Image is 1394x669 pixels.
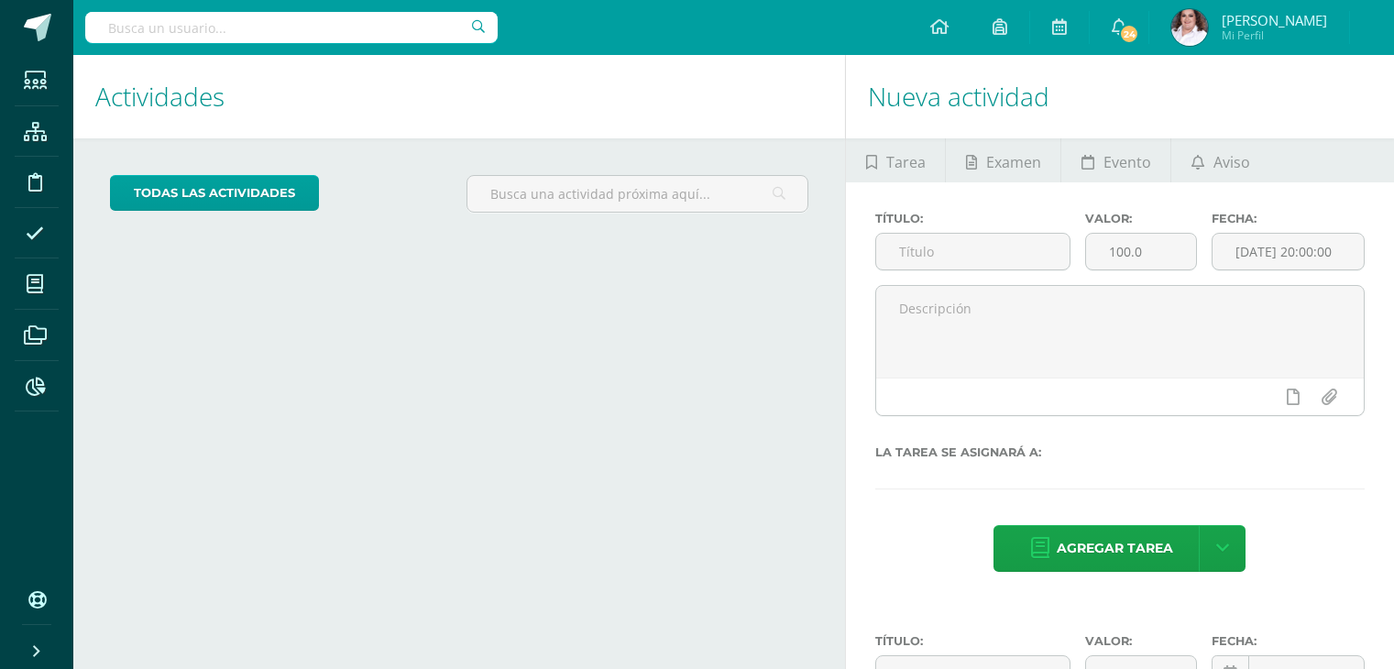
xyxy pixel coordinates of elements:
a: Tarea [846,138,945,182]
label: Valor: [1085,634,1197,648]
label: Fecha: [1212,634,1365,648]
img: 90ff07e7ad6dea4cda93a247b25c642c.png [1171,9,1208,46]
span: Evento [1103,140,1151,184]
label: Valor: [1085,212,1197,225]
input: Busca un usuario... [85,12,498,43]
label: Título: [875,634,1070,648]
input: Busca una actividad próxima aquí... [467,176,807,212]
h1: Actividades [95,55,823,138]
span: Examen [986,140,1041,184]
span: 24 [1119,24,1139,44]
label: Fecha: [1212,212,1365,225]
span: Aviso [1213,140,1250,184]
span: Agregar tarea [1057,526,1173,571]
a: todas las Actividades [110,175,319,211]
input: Título [876,234,1070,269]
h1: Nueva actividad [868,55,1372,138]
a: Aviso [1171,138,1269,182]
a: Examen [946,138,1060,182]
input: Fecha de entrega [1213,234,1364,269]
span: [PERSON_NAME] [1222,11,1327,29]
span: Tarea [886,140,926,184]
input: Puntos máximos [1086,234,1196,269]
span: Mi Perfil [1222,27,1327,43]
a: Evento [1061,138,1170,182]
label: La tarea se asignará a: [875,445,1365,459]
label: Título: [875,212,1070,225]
